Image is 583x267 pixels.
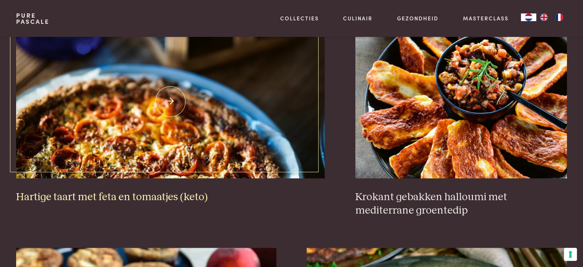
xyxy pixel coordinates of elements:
[521,13,536,21] a: NL
[343,14,373,22] a: Culinair
[397,14,438,22] a: Gezondheid
[16,191,325,204] h3: Hartige taart met feta en tomaatjes (keto)
[521,13,567,21] aside: Language selected: Nederlands
[564,248,577,261] button: Uw voorkeuren voor toestemming voor trackingtechnologieën
[552,13,567,21] a: FR
[355,25,567,217] a: Krokant gebakken halloumi met mediterrane groentedip Krokant gebakken halloumi met mediterrane gr...
[16,25,325,178] img: Hartige taart met feta en tomaatjes (keto)
[355,191,567,217] h3: Krokant gebakken halloumi met mediterrane groentedip
[280,14,319,22] a: Collecties
[536,13,567,21] ul: Language list
[16,12,49,25] a: PurePascale
[16,25,325,204] a: Hartige taart met feta en tomaatjes (keto) Hartige taart met feta en tomaatjes (keto)
[463,14,509,22] a: Masterclass
[355,25,567,178] img: Krokant gebakken halloumi met mediterrane groentedip
[536,13,552,21] a: EN
[521,13,536,21] div: Language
